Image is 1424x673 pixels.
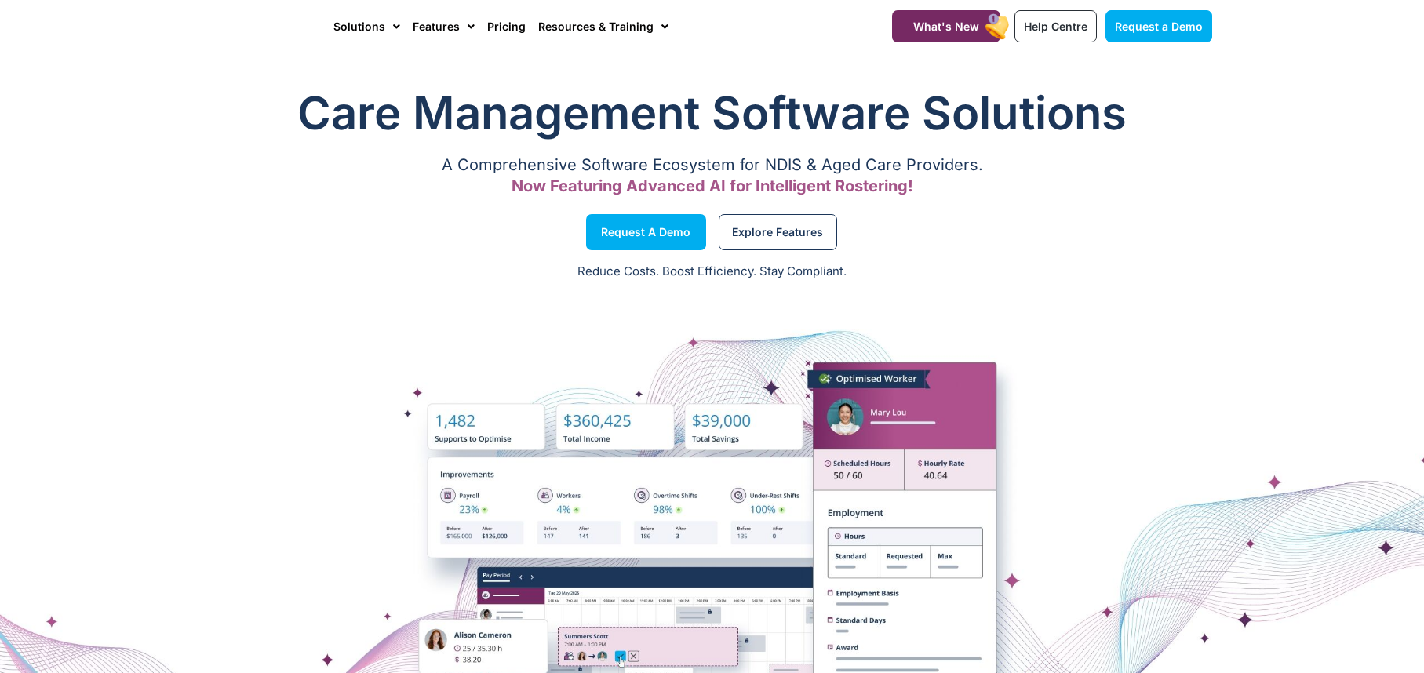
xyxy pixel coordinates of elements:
[1115,20,1203,33] span: Request a Demo
[892,10,1000,42] a: What's New
[9,263,1415,281] p: Reduce Costs. Boost Efficiency. Stay Compliant.
[719,214,837,250] a: Explore Features
[601,228,690,236] span: Request a Demo
[586,214,706,250] a: Request a Demo
[213,15,319,38] img: CareMaster Logo
[1024,20,1087,33] span: Help Centre
[732,228,823,236] span: Explore Features
[213,160,1212,170] p: A Comprehensive Software Ecosystem for NDIS & Aged Care Providers.
[1014,10,1097,42] a: Help Centre
[1105,10,1212,42] a: Request a Demo
[913,20,979,33] span: What's New
[512,176,913,195] span: Now Featuring Advanced AI for Intelligent Rostering!
[213,82,1212,144] h1: Care Management Software Solutions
